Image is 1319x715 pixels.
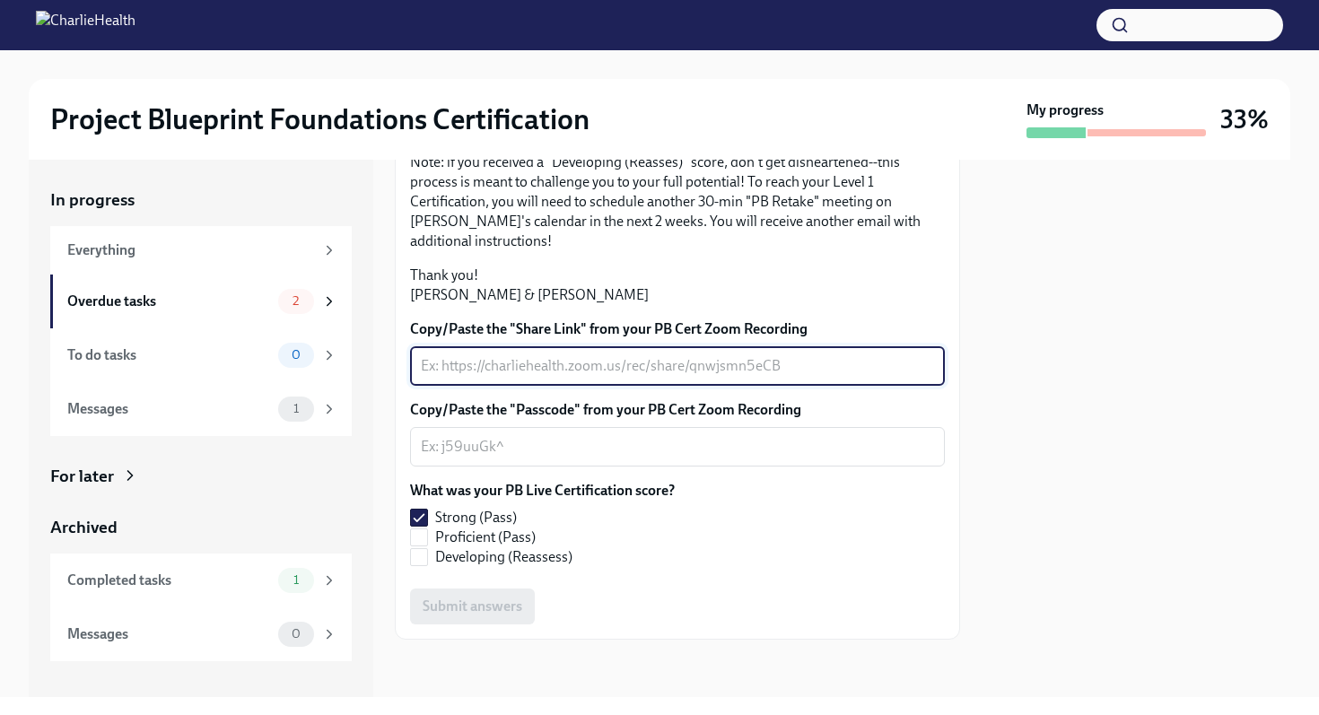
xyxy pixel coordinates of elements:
span: 0 [281,627,311,641]
a: Completed tasks1 [50,554,352,607]
span: Proficient (Pass) [435,528,536,547]
div: Everything [67,240,314,260]
label: What was your PB Live Certification score? [410,481,675,501]
strong: My progress [1026,100,1104,120]
p: Note: if you received a "Developing (Reasses)" score, don't get disheartened--this process is mea... [410,153,945,251]
a: Messages1 [50,382,352,436]
a: Messages0 [50,607,352,661]
span: 2 [282,294,310,308]
a: For later [50,465,352,488]
div: Completed tasks [67,571,271,590]
span: Developing (Reassess) [435,547,572,567]
label: Copy/Paste the "Passcode" from your PB Cert Zoom Recording [410,400,945,420]
div: Messages [67,624,271,644]
span: 0 [281,348,311,362]
span: 1 [283,573,310,587]
div: To do tasks [67,345,271,365]
p: Thank you! [PERSON_NAME] & [PERSON_NAME] [410,266,945,305]
a: Everything [50,226,352,275]
div: Overdue tasks [67,292,271,311]
label: Copy/Paste the "Share Link" from your PB Cert Zoom Recording [410,319,945,339]
a: Overdue tasks2 [50,275,352,328]
a: In progress [50,188,352,212]
img: CharlieHealth [36,11,135,39]
h2: Project Blueprint Foundations Certification [50,101,590,137]
a: Archived [50,516,352,539]
div: For later [50,465,114,488]
span: 1 [283,402,310,415]
a: To do tasks0 [50,328,352,382]
div: Messages [67,399,271,419]
h3: 33% [1220,103,1269,135]
span: Strong (Pass) [435,508,517,528]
